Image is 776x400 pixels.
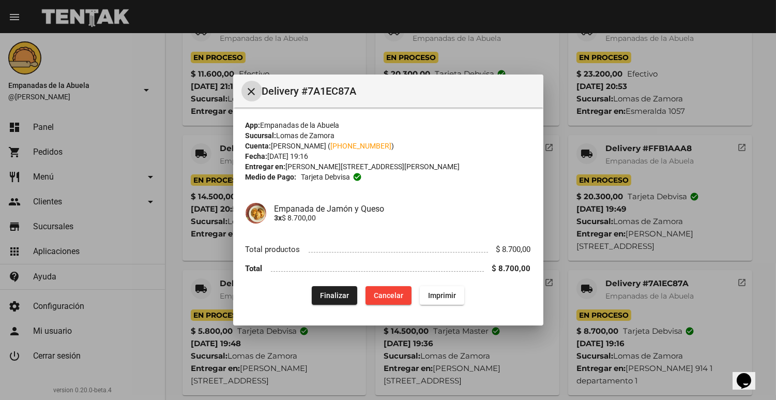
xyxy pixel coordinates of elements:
a: [PHONE_NUMBER] [331,142,392,150]
span: Delivery #7A1EC87A [262,83,535,99]
button: Cancelar [366,286,412,305]
b: 3x [275,214,282,222]
div: [PERSON_NAME] ( ) [246,141,531,151]
div: Empanadas de la Abuela [246,120,531,130]
strong: Sucursal: [246,131,277,140]
img: 72c15bfb-ac41-4ae4-a4f2-82349035ab42.jpg [246,203,266,224]
h4: Empanada de Jamón y Queso [275,204,531,214]
strong: Entregar en: [246,162,286,171]
strong: Cuenta: [246,142,271,150]
p: $ 8.700,00 [275,214,531,222]
div: [DATE] 19:16 [246,151,531,161]
span: Finalizar [320,291,349,300]
mat-icon: Cerrar [246,85,258,98]
button: Finalizar [312,286,357,305]
button: Cerrar [241,81,262,101]
mat-icon: check_circle [353,172,362,182]
li: Total $ 8.700,00 [246,259,531,278]
iframe: chat widget [733,359,766,390]
span: Cancelar [374,291,403,300]
span: Imprimir [428,291,456,300]
div: Lomas de Zamora [246,130,531,141]
span: Tarjeta debvisa [301,172,350,182]
strong: Medio de Pago: [246,172,297,182]
button: Imprimir [420,286,464,305]
strong: Fecha: [246,152,268,160]
div: [PERSON_NAME][STREET_ADDRESS][PERSON_NAME] [246,161,531,172]
strong: App: [246,121,261,129]
li: Total productos $ 8.700,00 [246,240,531,259]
